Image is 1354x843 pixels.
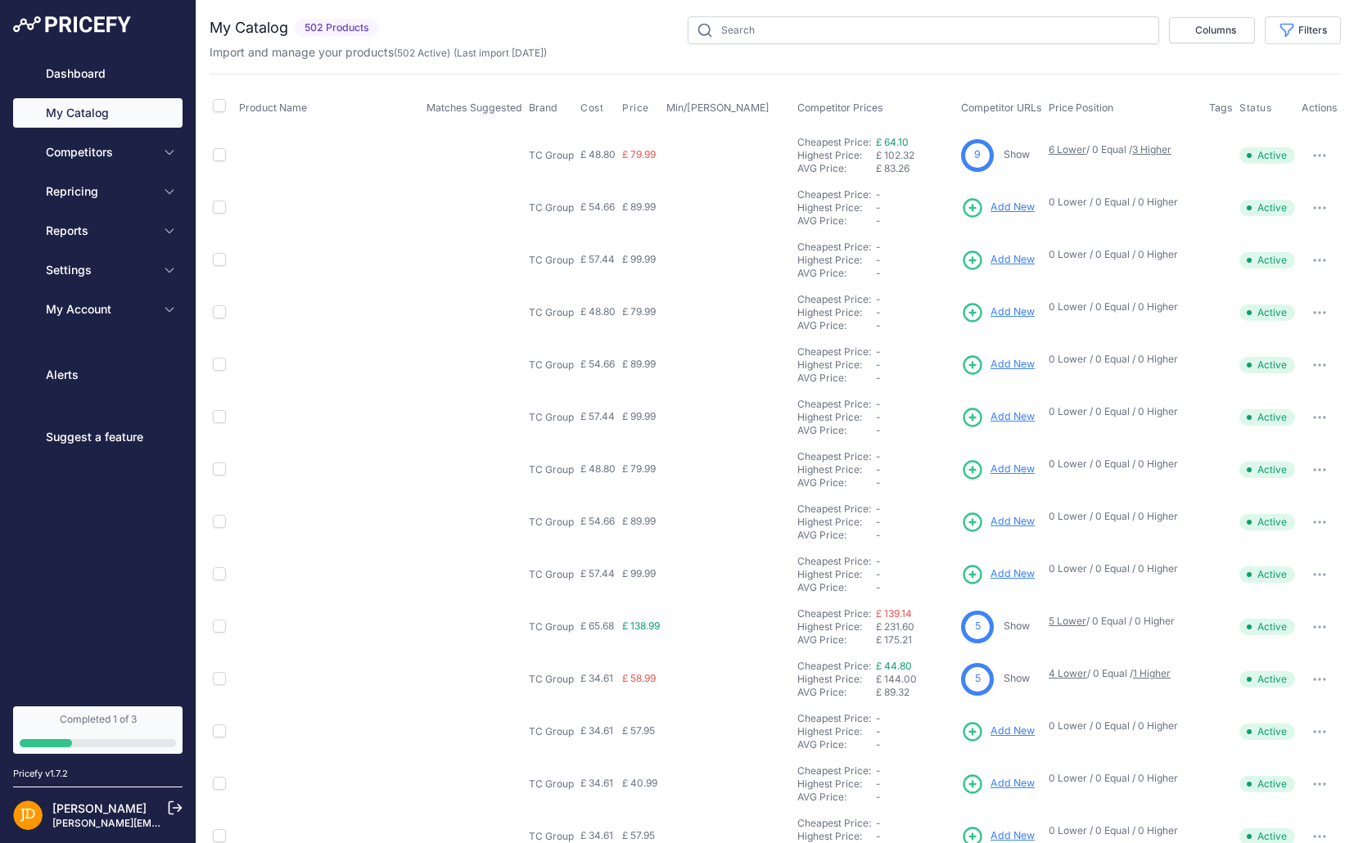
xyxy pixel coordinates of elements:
span: - [876,188,881,201]
span: ( ) [394,47,450,59]
span: Product Name [239,101,307,114]
div: AVG Price: [797,476,876,489]
span: Add New [991,357,1035,372]
a: Add New [961,249,1035,272]
span: £ 138.99 [622,620,660,632]
a: Show [1004,672,1030,684]
span: Matches Suggested [427,101,522,114]
span: Add New [991,462,1035,477]
p: Import and manage your products [210,44,547,61]
a: Cheapest Price: [797,241,871,253]
a: Cheapest Price: [797,764,871,777]
span: Min/[PERSON_NAME] [666,101,770,114]
div: Pricefy v1.7.2 [13,767,68,781]
div: AVG Price: [797,214,876,228]
a: Add New [961,773,1035,796]
p: 0 Lower / 0 Equal / 0 Higher [1049,562,1193,575]
a: £ 139.14 [876,607,912,620]
span: - [876,778,881,790]
span: £ 54.66 [580,358,615,370]
div: Highest Price: [797,201,876,214]
div: Highest Price: [797,149,876,162]
button: My Account [13,295,183,324]
p: TC Group [529,620,574,633]
span: £ 231.60 [876,620,914,633]
span: £ 79.99 [622,148,656,160]
p: TC Group [529,673,574,686]
span: £ 65.68 [580,620,614,632]
span: - [876,817,881,829]
span: £ 48.80 [580,305,616,318]
span: Active [1239,147,1295,164]
span: My Account [46,301,153,318]
span: - [876,764,881,777]
span: Cost [580,101,603,115]
div: Highest Price: [797,568,876,581]
p: 0 Lower / 0 Equal / 0 Higher [1049,248,1193,261]
a: £ 44.80 [876,660,912,672]
span: Repricing [46,183,153,200]
span: Active [1239,409,1295,426]
a: Add New [961,196,1035,219]
span: - [876,372,881,384]
p: / 0 Equal / 0 Higher [1049,615,1193,628]
span: Active [1239,514,1295,530]
span: Active [1239,462,1295,478]
a: Cheapest Price: [797,503,871,515]
span: - [876,398,881,410]
div: AVG Price: [797,424,876,437]
p: TC Group [529,725,574,738]
span: £ 34.61 [580,672,613,684]
span: £ 40.99 [622,777,657,789]
a: Cheapest Price: [797,660,871,672]
p: 0 Lower / 0 Equal / 0 Higher [1049,824,1193,837]
a: Cheapest Price: [797,817,871,829]
div: AVG Price: [797,319,876,332]
span: - [876,241,881,253]
span: £ 89.99 [622,358,656,370]
img: Pricefy Logo [13,16,131,33]
div: AVG Price: [797,267,876,280]
span: - [876,555,881,567]
span: Brand [529,101,557,114]
button: Settings [13,255,183,285]
span: £ 144.00 [876,673,917,685]
span: Add New [991,514,1035,530]
p: 0 Lower / 0 Equal / 0 Higher [1049,300,1193,313]
span: - [876,306,881,318]
span: £ 48.80 [580,462,616,475]
a: Cheapest Price: [797,136,871,148]
span: Add New [991,304,1035,320]
div: Highest Price: [797,411,876,424]
button: Reports [13,216,183,246]
a: Cheapest Price: [797,398,871,410]
a: 502 Active [397,47,447,59]
a: Cheapest Price: [797,555,871,567]
button: Competitors [13,137,183,167]
span: £ 58.99 [622,672,656,684]
a: Suggest a feature [13,422,183,452]
span: Active [1239,566,1295,583]
span: £ 102.32 [876,149,914,161]
input: Search [688,16,1159,44]
span: Active [1239,776,1295,792]
div: AVG Price: [797,372,876,385]
span: £ 99.99 [622,410,656,422]
span: 5 [975,671,981,687]
div: Highest Price: [797,673,876,686]
p: / 0 Equal / [1049,667,1193,680]
p: TC Group [529,358,574,372]
span: £ 89.99 [622,515,656,527]
div: Highest Price: [797,463,876,476]
span: Competitor Prices [797,101,883,114]
p: TC Group [529,830,574,843]
span: - [876,516,881,528]
a: Cheapest Price: [797,293,871,305]
span: (Last import [DATE]) [454,47,547,59]
span: - [876,450,881,462]
span: - [876,738,881,751]
span: Active [1239,619,1295,635]
span: 5 [975,619,981,634]
div: Highest Price: [797,254,876,267]
span: 502 Products [295,19,379,38]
